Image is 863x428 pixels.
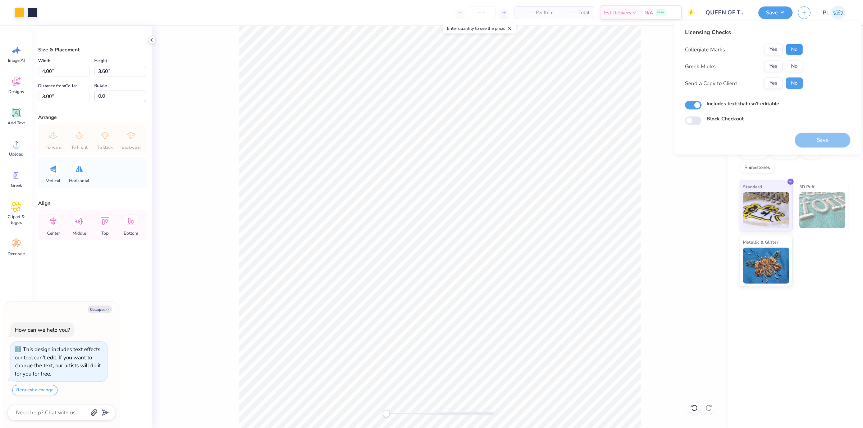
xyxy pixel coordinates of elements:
[12,385,58,395] button: Request a change
[786,78,803,89] button: No
[786,44,803,55] button: No
[94,56,107,65] label: Height
[823,9,829,17] span: PL
[468,6,496,19] input: – –
[38,46,146,54] div: Size & Placement
[743,248,789,284] img: Metallic & Glitter
[101,230,109,236] span: Top
[124,230,138,236] span: Bottom
[11,183,22,188] span: Greek
[657,10,664,15] span: Free
[15,326,70,333] div: How can we help you?
[8,251,25,257] span: Decorate
[73,230,86,236] span: Middle
[743,238,778,246] span: Metallic & Glitter
[685,28,803,37] div: Licensing Checks
[764,78,783,89] button: Yes
[8,120,25,126] span: Add Text
[707,115,744,123] label: Block Checkout
[700,5,753,20] input: Untitled Design
[15,346,101,377] div: This design includes text effects our tool can't edit. If you want to change the text, our artist...
[831,5,845,20] img: Pamela Lois Reyes
[743,183,762,190] span: Standard
[9,151,23,157] span: Upload
[707,100,779,107] label: Includes text that isn't editable
[8,89,24,95] span: Designs
[4,214,28,225] span: Clipart & logos
[743,192,789,228] img: Standard
[94,81,107,90] label: Rotate
[38,56,50,65] label: Width
[604,9,631,17] span: Est. Delivery
[799,183,814,190] span: 3D Puff
[819,5,849,20] a: PL
[764,61,783,72] button: Yes
[519,9,534,17] span: – –
[786,61,803,72] button: No
[685,45,725,54] div: Collegiate Marks
[38,199,146,207] div: Align
[46,178,60,184] span: Vertical
[47,230,60,236] span: Center
[443,23,516,33] div: Enter quantity to see the price.
[383,410,390,417] div: Accessibility label
[38,82,77,90] label: Distance from Collar
[799,192,846,228] img: 3D Puff
[562,9,576,17] span: – –
[536,9,553,17] span: Per Item
[88,305,112,313] button: Collapse
[764,44,783,55] button: Yes
[758,6,793,19] button: Save
[685,62,716,70] div: Greek Marks
[8,57,25,63] span: Image AI
[69,178,90,184] span: Horizontal
[644,9,653,17] span: N/A
[740,162,775,173] div: Rhinestones
[685,79,737,87] div: Send a Copy to Client
[38,114,146,121] div: Arrange
[579,9,589,17] span: Total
